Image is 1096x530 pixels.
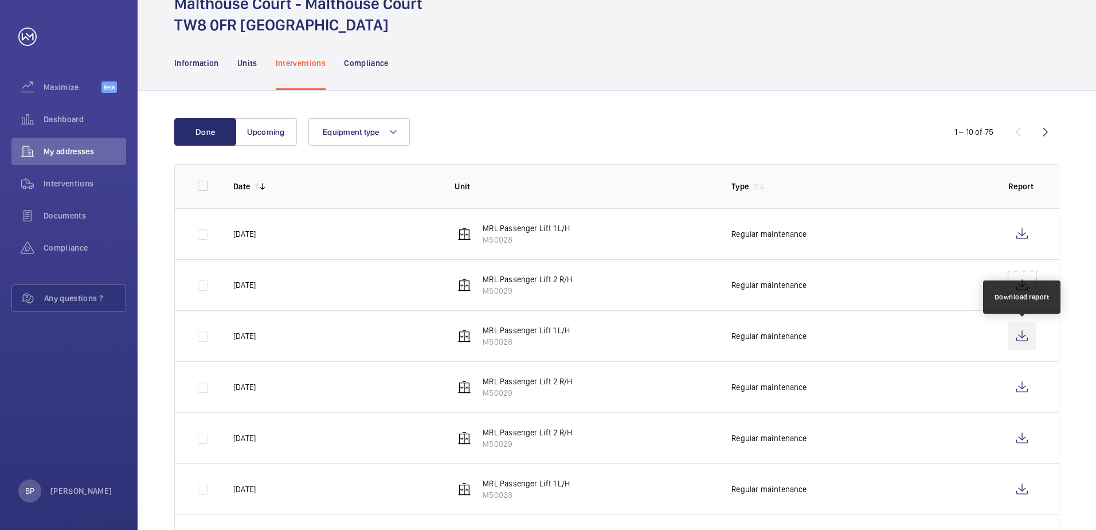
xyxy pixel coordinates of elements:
p: MRL Passenger Lift 1 L/H [483,325,570,336]
p: BP [25,485,34,497]
img: elevator.svg [457,278,471,292]
p: Regular maintenance [731,484,807,495]
span: Compliance [44,242,126,254]
span: Interventions [44,178,126,189]
img: elevator.svg [457,227,471,241]
p: [DATE] [233,279,256,291]
div: Download report [995,292,1050,302]
p: MRL Passenger Lift 2 R/H [483,274,572,285]
img: elevator.svg [457,482,471,496]
img: elevator.svg [457,431,471,445]
p: Regular maintenance [731,432,807,444]
p: Units [237,57,257,69]
p: M50028 [483,234,570,245]
p: Regular maintenance [731,228,807,240]
span: Dashboard [44,114,126,125]
p: Information [174,57,219,69]
p: Unit [455,181,713,192]
span: Any questions ? [44,293,126,304]
p: [PERSON_NAME] [50,485,112,497]
p: [DATE] [233,228,256,240]
img: elevator.svg [457,329,471,343]
p: Regular maintenance [731,381,807,393]
p: M50029 [483,285,572,297]
p: M50029 [483,438,572,450]
button: Upcoming [235,118,297,146]
p: [DATE] [233,330,256,342]
p: Regular maintenance [731,330,807,342]
div: 1 – 10 of 75 [954,126,993,138]
span: Beta [101,81,117,93]
p: MRL Passenger Lift 1 L/H [483,478,570,489]
p: [DATE] [233,432,256,444]
button: Equipment type [308,118,410,146]
span: Equipment type [323,127,379,137]
p: Date [233,181,250,192]
p: M50028 [483,489,570,501]
p: [DATE] [233,381,256,393]
p: Compliance [344,57,389,69]
p: Regular maintenance [731,279,807,291]
span: My addresses [44,146,126,157]
p: MRL Passenger Lift 2 R/H [483,427,572,438]
span: Maximize [44,81,101,93]
button: Done [174,118,236,146]
img: elevator.svg [457,380,471,394]
p: MRL Passenger Lift 2 R/H [483,376,572,387]
p: [DATE] [233,484,256,495]
p: Type [731,181,749,192]
p: MRL Passenger Lift 1 L/H [483,223,570,234]
p: Report [1008,181,1036,192]
p: Interventions [276,57,326,69]
p: M50029 [483,387,572,399]
p: M50028 [483,336,570,348]
span: Documents [44,210,126,221]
